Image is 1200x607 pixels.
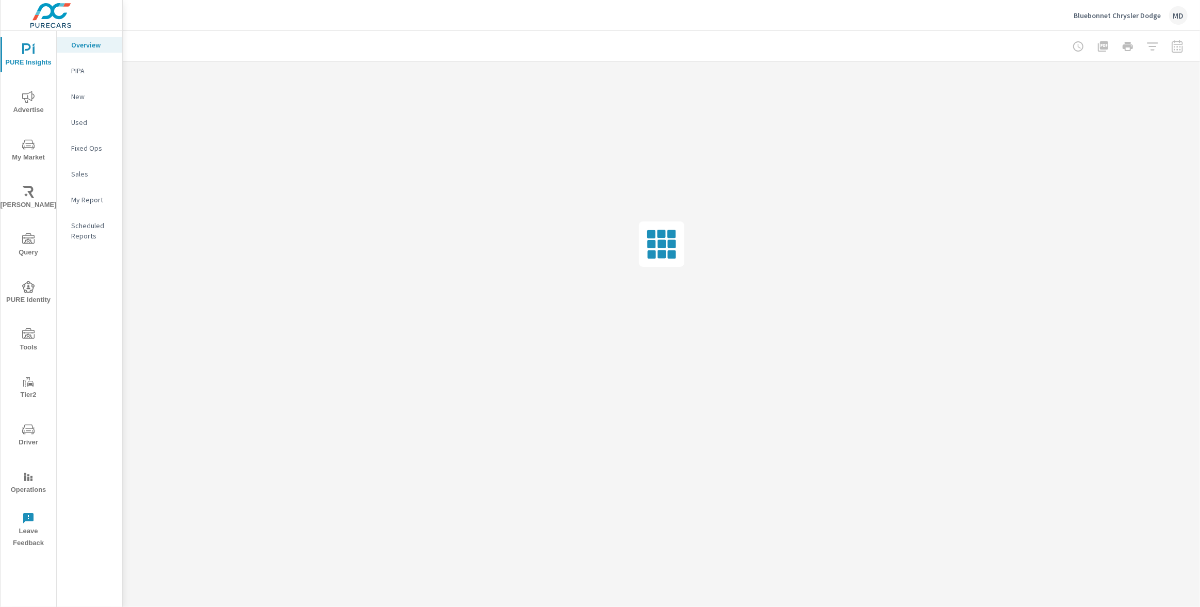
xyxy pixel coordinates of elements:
span: My Market [4,138,53,164]
span: Advertise [4,91,53,116]
span: Driver [4,423,53,449]
p: Bluebonnet Chrysler Dodge [1074,11,1161,20]
p: New [71,91,114,102]
div: Overview [57,37,122,53]
span: PURE Identity [4,281,53,306]
p: Used [71,117,114,127]
div: Scheduled Reports [57,218,122,244]
span: Query [4,233,53,259]
p: Scheduled Reports [71,220,114,241]
div: New [57,89,122,104]
div: My Report [57,192,122,207]
div: PIPA [57,63,122,78]
span: PURE Insights [4,43,53,69]
p: PIPA [71,66,114,76]
div: Sales [57,166,122,182]
p: Overview [71,40,114,50]
span: Tools [4,328,53,354]
p: Sales [71,169,114,179]
div: MD [1169,6,1188,25]
p: My Report [71,195,114,205]
div: Fixed Ops [57,140,122,156]
div: Used [57,115,122,130]
span: [PERSON_NAME] [4,186,53,211]
span: Leave Feedback [4,512,53,549]
span: Tier2 [4,376,53,401]
div: nav menu [1,31,56,553]
p: Fixed Ops [71,143,114,153]
span: Operations [4,471,53,496]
